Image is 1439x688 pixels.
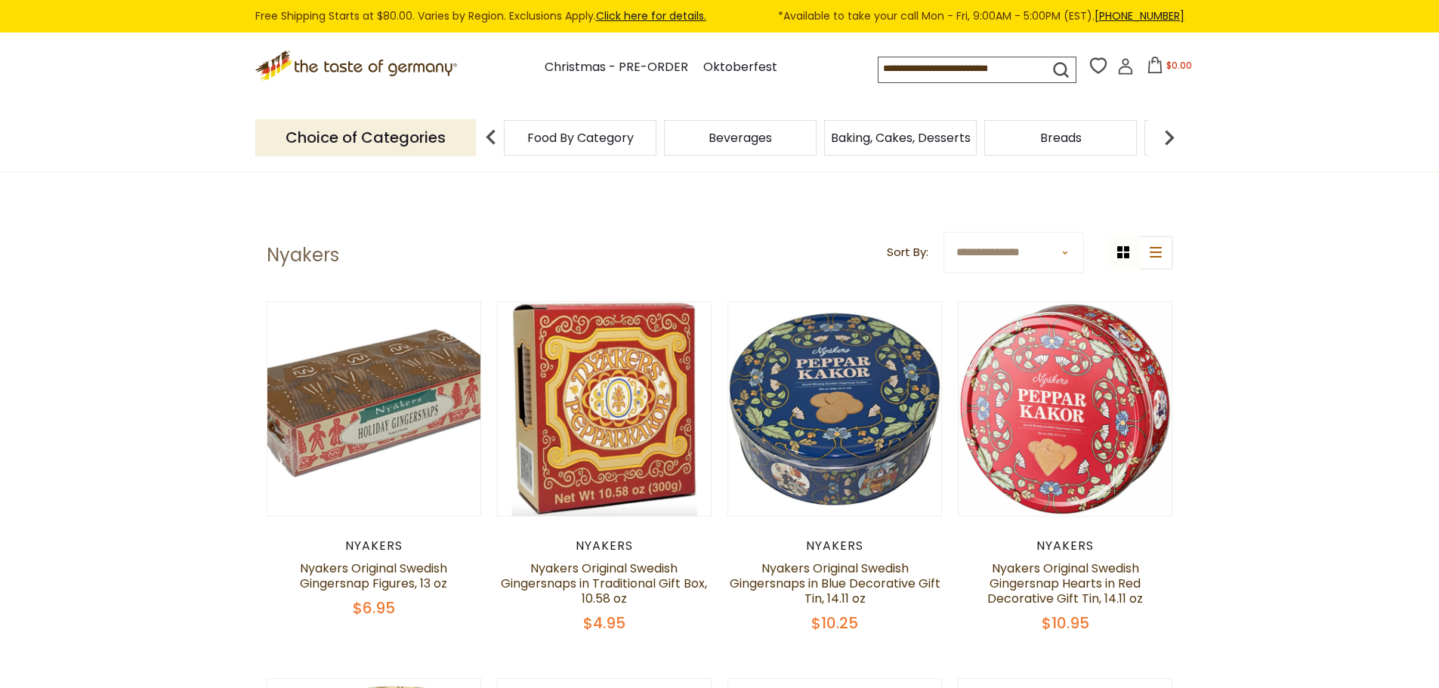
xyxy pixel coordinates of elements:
[728,302,942,516] img: Nyakers
[498,302,712,516] img: Nyakers
[1040,132,1082,143] a: Breads
[596,8,706,23] a: Click here for details.
[1154,122,1184,153] img: next arrow
[353,597,395,619] span: $6.95
[831,132,971,143] a: Baking, Cakes, Desserts
[811,612,858,634] span: $10.25
[545,57,688,78] a: Christmas - PRE-ORDER
[497,538,712,554] div: Nyakers
[255,119,476,156] p: Choice of Categories
[778,8,1184,25] span: *Available to take your call Mon - Fri, 9:00AM - 5:00PM (EST).
[476,122,506,153] img: previous arrow
[267,302,481,516] img: Nyakers
[987,560,1143,607] a: Nyakers Original Swedish Gingersnap Hearts in Red Decorative Gift Tin, 14.11 oz
[703,57,777,78] a: Oktoberfest
[1137,57,1201,79] button: $0.00
[501,560,707,607] a: Nyakers Original Swedish Gingersnaps in Traditional Gift Box, 10.58 oz
[583,612,625,634] span: $4.95
[727,538,943,554] div: Nyakers
[300,560,447,592] a: Nyakers Original Swedish Gingersnap Figures, 13 oz
[730,560,940,607] a: Nyakers Original Swedish Gingersnaps in Blue Decorative Gift Tin, 14.11 oz
[887,243,928,262] label: Sort By:
[527,132,634,143] a: Food By Category
[1042,612,1089,634] span: $10.95
[958,538,1173,554] div: Nyakers
[267,538,482,554] div: Nyakers
[1166,59,1192,72] span: $0.00
[709,132,772,143] a: Beverages
[255,8,1184,25] div: Free Shipping Starts at $80.00. Varies by Region. Exclusions Apply.
[959,302,1172,516] img: Nyakers
[1095,8,1184,23] a: [PHONE_NUMBER]
[267,244,339,267] h1: Nyakers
